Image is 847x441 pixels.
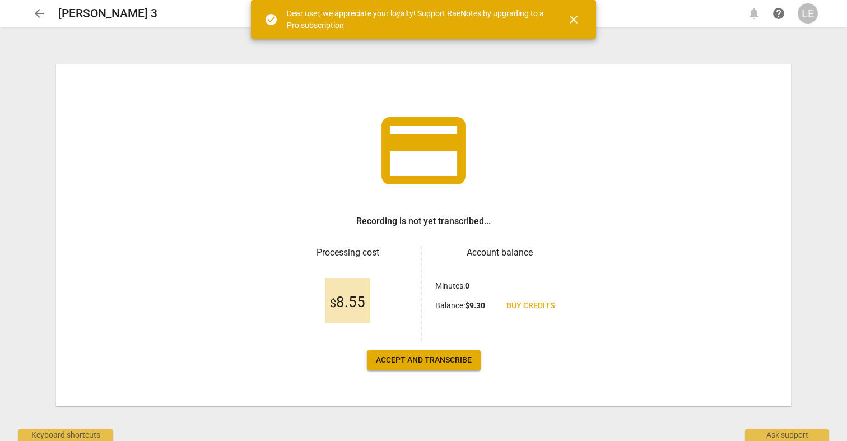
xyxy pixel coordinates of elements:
[435,300,485,312] p: Balance :
[287,21,344,30] a: Pro subscription
[264,13,278,26] span: check_circle
[58,7,157,21] h2: [PERSON_NAME] 3
[567,13,580,26] span: close
[497,296,564,316] a: Buy credits
[798,3,818,24] button: LE
[367,350,481,370] button: Accept and transcribe
[745,429,829,441] div: Ask support
[18,429,113,441] div: Keyboard shortcuts
[373,100,474,201] span: credit_card
[435,280,469,292] p: Minutes :
[465,281,469,290] b: 0
[560,6,587,33] button: Close
[356,215,491,228] h3: Recording is not yet transcribed...
[465,301,485,310] b: $ 9.30
[32,7,46,20] span: arrow_back
[769,3,789,24] a: Help
[283,246,412,259] h3: Processing cost
[330,296,336,310] span: $
[506,300,555,312] span: Buy credits
[772,7,785,20] span: help
[330,294,365,311] span: 8.55
[287,8,547,31] div: Dear user, we appreciate your loyalty! Support RaeNotes by upgrading to a
[435,246,564,259] h3: Account balance
[376,355,472,366] span: Accept and transcribe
